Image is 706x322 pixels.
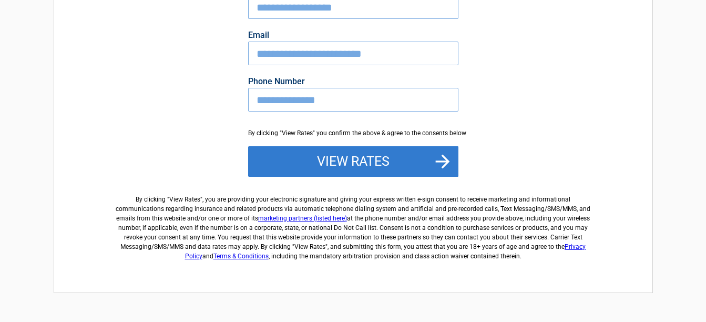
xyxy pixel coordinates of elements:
label: Phone Number [248,77,458,86]
a: Terms & Conditions [213,253,269,260]
button: View Rates [248,146,458,177]
a: marketing partners (listed here) [258,215,347,222]
span: View Rates [169,196,200,203]
label: By clicking " ", you are providing your electronic signature and giving your express written e-si... [112,186,595,261]
a: Privacy Policy [185,243,586,260]
div: By clicking "View Rates" you confirm the above & agree to the consents below [248,128,458,138]
label: Email [248,31,458,39]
